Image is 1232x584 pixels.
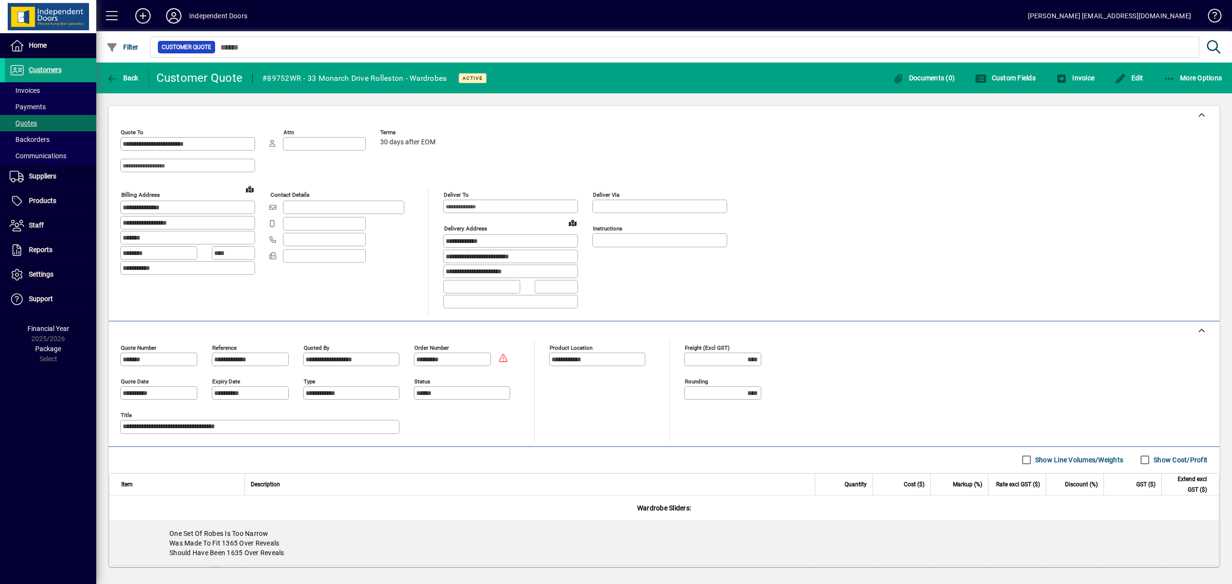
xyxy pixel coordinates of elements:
span: Extend excl GST ($) [1168,474,1207,495]
button: Back [104,69,141,87]
mat-label: Order number [414,344,449,351]
button: Custom Fields [973,69,1038,87]
span: Terms [380,129,438,136]
a: Staff [5,214,96,238]
mat-label: Instructions [593,225,622,232]
span: Back [106,74,139,82]
mat-label: Type [304,378,315,384]
span: Financial Year [27,325,69,332]
span: Markup (%) [953,479,982,490]
span: Suppliers [29,172,56,180]
span: Item [121,479,133,490]
button: Profile [158,7,189,25]
mat-label: Quote date [121,378,149,384]
span: Quotes [10,119,37,127]
span: GST ($) [1136,479,1155,490]
mat-label: Reference [212,344,237,351]
a: Knowledge Base [1201,2,1220,33]
mat-label: Rounding [685,378,708,384]
a: Support [5,287,96,311]
button: More Options [1161,69,1225,87]
div: [PERSON_NAME] [EMAIL_ADDRESS][DOMAIN_NAME] [1028,8,1191,24]
app-page-header-button: Back [96,69,149,87]
a: Products [5,189,96,213]
span: Payments [10,103,46,111]
mat-label: Freight (excl GST) [685,344,730,351]
button: Documents (0) [890,69,957,87]
span: More Options [1164,74,1222,82]
a: Invoices [5,82,96,99]
div: Customer Quote [156,70,243,86]
button: Edit [1112,69,1146,87]
label: Show Line Volumes/Weights [1033,455,1123,465]
span: Products [29,197,56,204]
span: Filter [106,43,139,51]
span: Backorders [10,136,50,143]
span: Customers [29,66,62,74]
a: Settings [5,263,96,287]
span: Invoices [10,87,40,94]
span: Reports [29,246,52,254]
mat-label: Quoted by [304,344,329,351]
mat-label: Deliver via [593,191,619,198]
a: View on map [242,181,257,197]
a: Reports [5,238,96,262]
a: Home [5,34,96,58]
div: Wardrobe Sliders: [109,495,1219,521]
mat-label: Quote number [121,344,156,351]
mat-label: Product location [550,344,592,351]
span: Staff [29,221,44,229]
label: Show Cost/Profit [1152,455,1207,465]
span: Package [35,345,61,353]
span: Edit [1115,74,1143,82]
span: Quantity [845,479,867,490]
div: One Set Of Robes Is Too Narrow Was Made To Fit 1365 Over Reveals Should Have Been 1635 Over Reveals [109,521,1219,565]
span: 30 days after EOM [380,139,436,146]
span: Home [29,41,47,49]
span: Documents (0) [892,74,955,82]
mat-label: Title [121,411,132,418]
a: Quotes [5,115,96,131]
span: Custom Fields [975,74,1036,82]
span: Customer Quote [162,42,211,52]
a: Communications [5,148,96,164]
span: Settings [29,270,53,278]
span: Discount (%) [1065,479,1098,490]
span: Rate excl GST ($) [996,479,1040,490]
mat-label: Expiry date [212,378,240,384]
button: Invoice [1053,69,1097,87]
mat-label: Quote To [121,129,143,136]
span: Cost ($) [904,479,924,490]
mat-label: Attn [283,129,294,136]
a: View on map [565,215,580,230]
div: Independent Doors [189,8,247,24]
span: Description [251,479,280,490]
a: Backorders [5,131,96,148]
mat-label: Status [414,378,430,384]
span: Support [29,295,53,303]
button: Add [128,7,158,25]
div: #89752WR - 33 Monarch Drive Rolleston - Wardrobes [262,71,447,86]
button: Filter [104,38,141,56]
a: Payments [5,99,96,115]
span: Communications [10,152,66,160]
span: Invoice [1056,74,1094,82]
span: Active [462,75,483,81]
mat-label: Deliver To [444,191,469,198]
a: Suppliers [5,165,96,189]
